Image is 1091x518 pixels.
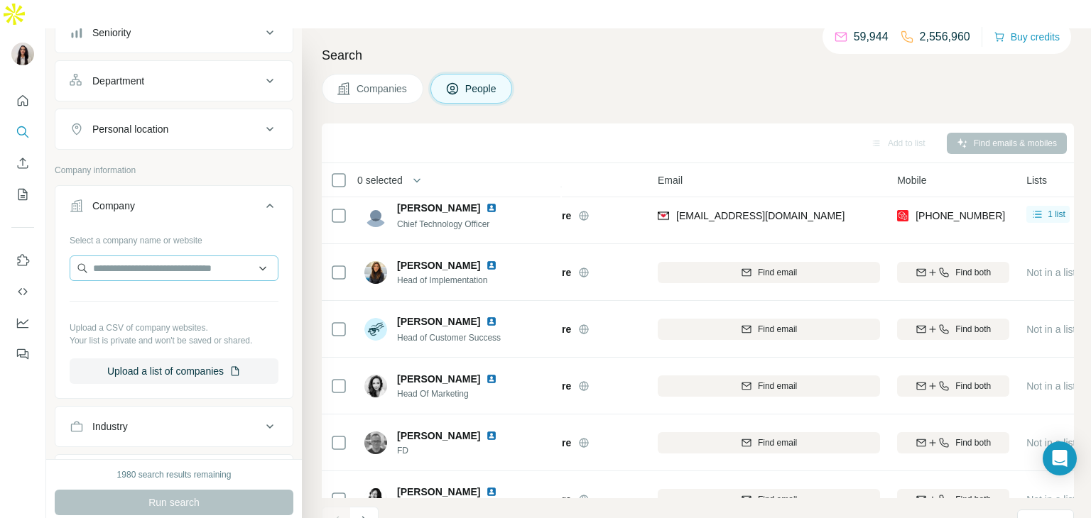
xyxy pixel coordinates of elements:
button: Upload a list of companies [70,358,278,384]
span: Find both [955,323,991,336]
h4: Search [322,45,1074,65]
span: Chief Technology Officer [397,219,489,229]
button: Find both [897,432,1009,453]
button: Feedback [11,341,34,367]
span: 1 list [1048,208,1065,221]
img: Avatar [364,375,387,397]
button: Industry [55,409,293,443]
span: [PERSON_NAME] [397,258,480,272]
div: Department [92,74,144,88]
img: LinkedIn logo [486,260,497,271]
span: Not in a list [1026,437,1075,448]
img: LinkedIn logo [486,316,497,327]
button: Find email [658,375,880,397]
img: Avatar [364,204,387,227]
img: Avatar [364,431,387,454]
button: Find both [897,489,1009,510]
span: Email [658,173,683,187]
span: [PERSON_NAME] [397,485,480,499]
button: Use Surfe on LinkedIn [11,248,34,273]
button: HQ location [55,458,293,492]
button: Find both [897,375,1009,397]
button: Find both [897,262,1009,283]
span: [PERSON_NAME] [397,314,480,329]
span: Not in a list [1026,380,1075,392]
span: Head of Customer Success [397,333,501,343]
img: LinkedIn logo [486,486,497,497]
img: LinkedIn logo [486,202,497,214]
button: Department [55,64,293,98]
button: Find email [658,262,880,283]
p: 2,556,960 [920,28,970,45]
div: Industry [92,419,128,434]
span: [PERSON_NAME] [397,201,480,215]
span: [PERSON_NAME] [397,429,480,443]
button: Find both [897,319,1009,340]
div: Personal location [92,122,168,136]
img: Avatar [11,43,34,65]
img: Avatar [364,488,387,511]
p: Upload a CSV of company websites. [70,321,278,334]
span: [PHONE_NUMBER] [916,210,1005,221]
span: Companies [357,82,408,96]
p: Company information [55,164,293,177]
p: 59,944 [854,28,889,45]
span: Head Of Marketing [397,387,514,400]
img: LinkedIn logo [486,430,497,441]
span: Find both [955,266,991,279]
div: Company [92,199,135,213]
button: Buy credits [994,27,1060,47]
span: Find email [758,436,797,449]
button: Enrich CSV [11,150,34,176]
span: Mobile [897,173,926,187]
img: LinkedIn logo [486,373,497,385]
button: Find email [658,319,880,340]
img: provider findymail logo [658,209,669,223]
span: Lists [1026,173,1047,187]
button: Use Surfe API [11,279,34,304]
span: Head of Implementation [397,274,514,287]
button: Dashboard [11,310,34,336]
button: Personal location [55,112,293,146]
div: Select a company name or website [70,228,278,247]
div: Seniority [92,26,131,40]
div: Open Intercom Messenger [1043,441,1077,475]
span: Not in a list [1026,267,1075,278]
button: Find email [658,432,880,453]
span: Find email [758,323,797,336]
span: FD [397,444,514,457]
p: Your list is private and won't be saved or shared. [70,334,278,347]
button: Seniority [55,16,293,50]
span: Find email [758,380,797,392]
span: Not in a list [1026,494,1075,505]
button: Quick start [11,88,34,114]
span: Find both [955,436,991,449]
span: [PERSON_NAME] [397,372,480,386]
img: Avatar [364,261,387,284]
span: Not in a list [1026,324,1075,335]
button: Search [11,119,34,145]
button: Find email [658,489,880,510]
span: Find both [955,380,991,392]
span: [EMAIL_ADDRESS][DOMAIN_NAME] [676,210,845,221]
span: Find both [955,493,991,506]
img: provider prospeo logo [897,209,908,223]
span: Find email [758,266,797,279]
div: 1980 search results remaining [117,468,232,481]
img: Avatar [364,318,387,341]
span: Find email [758,493,797,506]
button: Company [55,189,293,228]
button: My lists [11,182,34,207]
span: 0 selected [357,173,403,187]
span: People [465,82,498,96]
